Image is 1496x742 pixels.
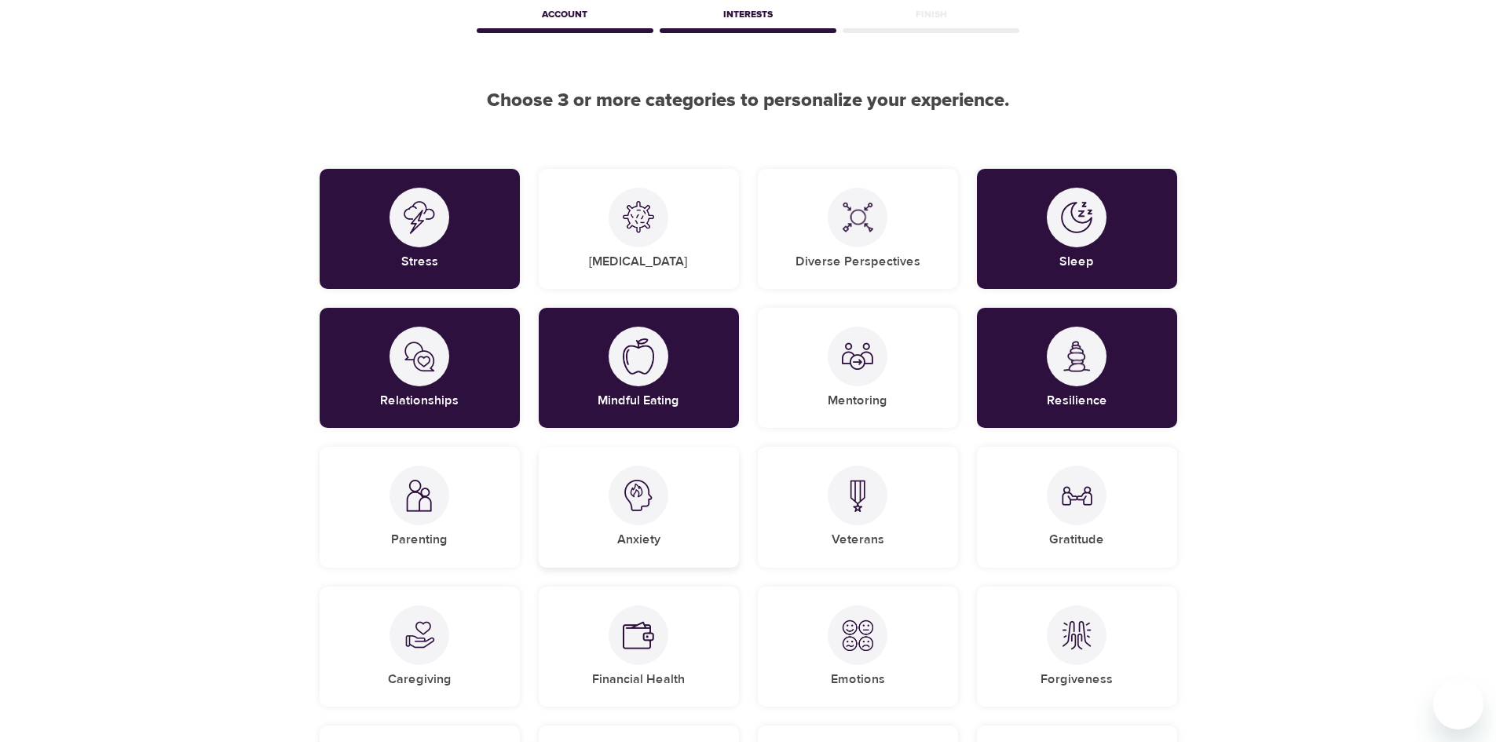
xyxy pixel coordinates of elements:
[401,254,438,270] h5: Stress
[842,202,873,233] img: Diverse Perspectives
[404,201,435,234] img: Stress
[623,201,654,233] img: COVID-19
[842,341,873,372] img: Mentoring
[539,447,739,567] div: AnxietyAnxiety
[1061,202,1092,233] img: Sleep
[391,532,448,548] h5: Parenting
[598,393,679,409] h5: Mindful Eating
[828,393,887,409] h5: Mentoring
[1041,671,1113,688] h5: Forgiveness
[539,169,739,289] div: COVID-19[MEDICAL_DATA]
[842,480,873,512] img: Veterans
[539,587,739,707] div: Financial HealthFinancial Health
[1061,620,1092,651] img: Forgiveness
[1047,393,1107,409] h5: Resilience
[977,447,1177,567] div: GratitudeGratitude
[831,671,885,688] h5: Emotions
[832,532,884,548] h5: Veterans
[320,90,1177,112] h2: Choose 3 or more categories to personalize your experience.
[589,254,688,270] h5: [MEDICAL_DATA]
[623,338,654,375] img: Mindful Eating
[320,587,520,707] div: CaregivingCaregiving
[1061,480,1092,511] img: Gratitude
[1049,532,1104,548] h5: Gratitude
[1433,679,1483,729] iframe: Button to launch messaging window
[977,308,1177,428] div: ResilienceResilience
[320,169,520,289] div: StressStress
[977,169,1177,289] div: SleepSleep
[380,393,459,409] h5: Relationships
[623,620,654,651] img: Financial Health
[539,308,739,428] div: Mindful EatingMindful Eating
[796,254,920,270] h5: Diverse Perspectives
[320,308,520,428] div: RelationshipsRelationships
[592,671,685,688] h5: Financial Health
[758,587,958,707] div: EmotionsEmotions
[758,169,958,289] div: Diverse PerspectivesDiverse Perspectives
[404,620,435,651] img: Caregiving
[617,532,660,548] h5: Anxiety
[1059,254,1094,270] h5: Sleep
[623,480,654,511] img: Anxiety
[758,447,958,567] div: VeteransVeterans
[977,587,1177,707] div: ForgivenessForgiveness
[320,447,520,567] div: ParentingParenting
[758,308,958,428] div: MentoringMentoring
[388,671,452,688] h5: Caregiving
[842,620,873,651] img: Emotions
[404,341,435,372] img: Relationships
[1061,341,1092,373] img: Resilience
[404,480,435,512] img: Parenting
